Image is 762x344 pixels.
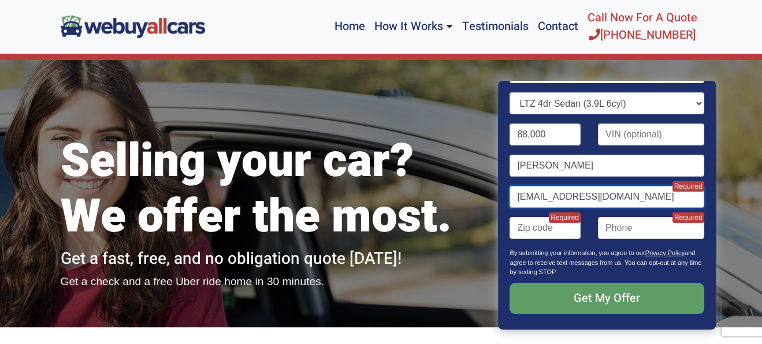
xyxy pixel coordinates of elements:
span: Required [672,181,704,192]
input: Get My Offer [510,283,704,314]
span: Required [549,212,581,223]
img: We Buy All Cars in NJ logo [61,15,205,38]
input: Zip code [510,217,581,239]
span: Required [672,212,704,223]
a: Call Now For A Quote[PHONE_NUMBER] [583,5,702,48]
h2: Get a fast, free, and no obligation quote [DATE]! [61,249,482,269]
input: Phone [598,217,704,239]
a: Testimonials [458,5,533,48]
a: Home [329,5,369,48]
a: How It Works [369,5,457,48]
input: Email [510,186,704,208]
input: Mileage [510,124,581,145]
input: VIN (optional) [598,124,704,145]
h1: Selling your car? We offer the most. [61,134,482,245]
a: Contact [533,5,583,48]
a: Privacy Policy [645,249,685,256]
p: Get a check and a free Uber ride home in 30 minutes. [61,274,482,290]
p: By submitting your information, you agree to our and agree to receive text messages from us. You ... [510,248,704,283]
input: Name [510,155,704,177]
